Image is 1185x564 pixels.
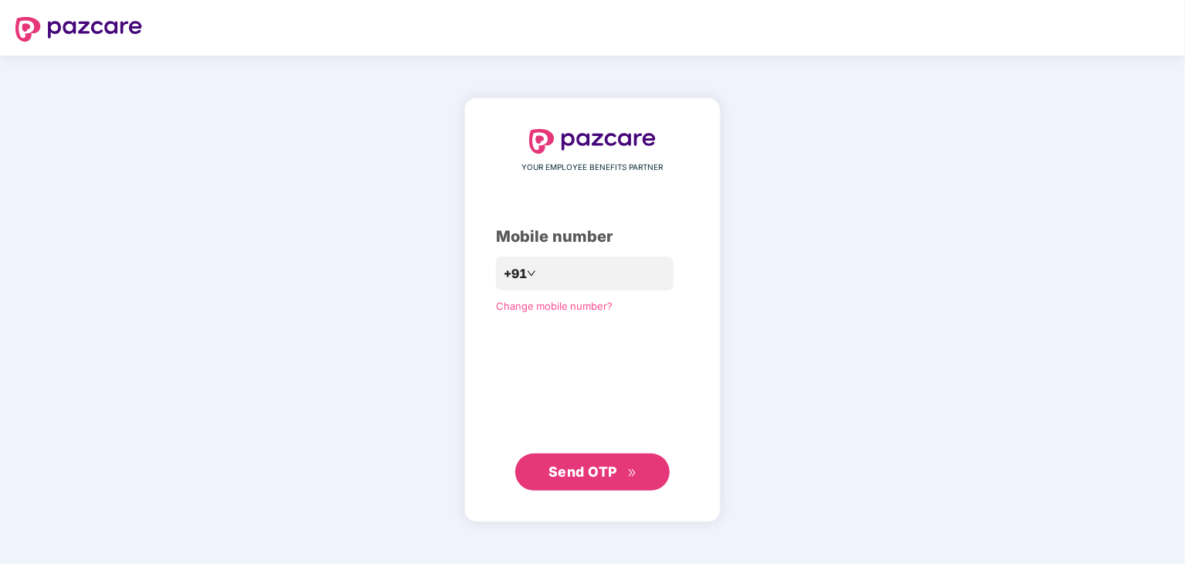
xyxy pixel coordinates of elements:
[548,464,617,480] span: Send OTP
[496,225,689,249] div: Mobile number
[15,17,142,42] img: logo
[522,161,664,174] span: YOUR EMPLOYEE BENEFITS PARTNER
[527,269,536,278] span: down
[504,264,527,284] span: +91
[529,129,656,154] img: logo
[515,454,670,491] button: Send OTPdouble-right
[496,300,613,312] a: Change mobile number?
[627,468,637,478] span: double-right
